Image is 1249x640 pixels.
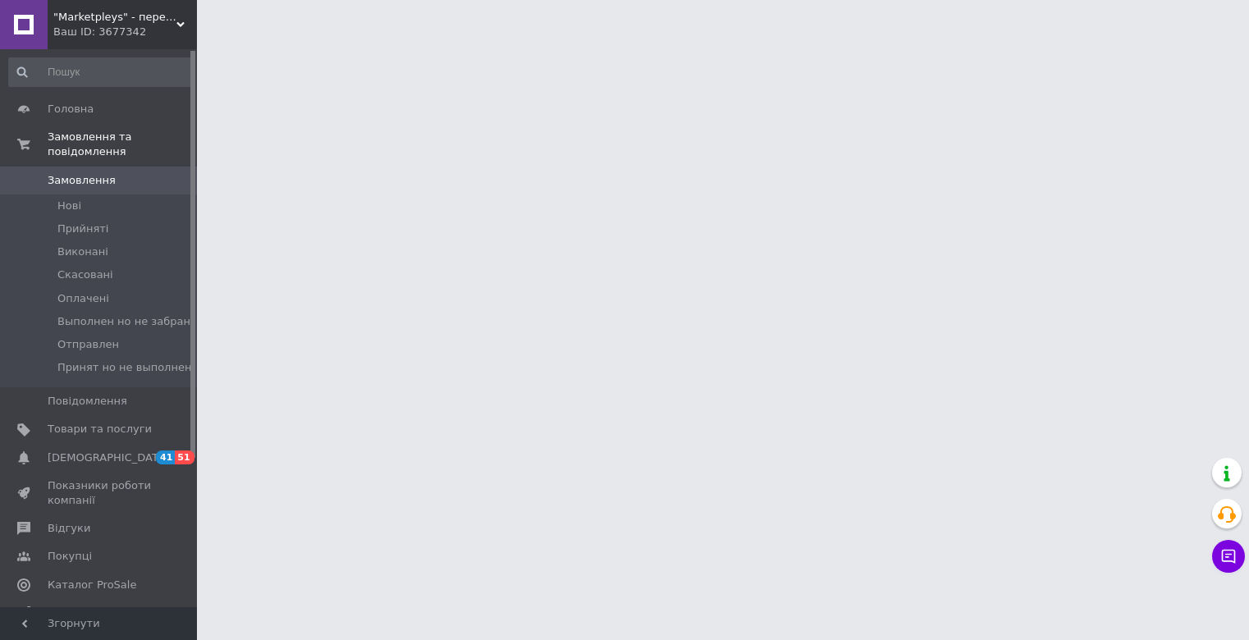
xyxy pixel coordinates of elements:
span: Прийняті [57,222,108,236]
span: Покупці [48,549,92,564]
span: Аналітика [48,606,104,620]
span: Товари та послуги [48,422,152,437]
span: Виконані [57,245,108,259]
button: Чат з покупцем [1212,540,1245,573]
span: Скасовані [57,267,113,282]
span: Нові [57,199,81,213]
span: Принят но не выполнен [57,360,191,375]
span: Замовлення [48,173,116,188]
span: 51 [175,450,194,464]
span: 41 [156,450,175,464]
span: "Marketpleys" - перетворюйте свої бажання на реальність на нашому маркетплейсі! [53,10,176,25]
div: Ваш ID: 3677342 [53,25,197,39]
span: Каталог ProSale [48,578,136,592]
span: Повідомлення [48,394,127,409]
input: Пошук [8,57,194,87]
span: Оплачені [57,291,109,306]
span: Замовлення та повідомлення [48,130,197,159]
span: Показники роботи компанії [48,478,152,508]
span: [DEMOGRAPHIC_DATA] [48,450,169,465]
span: Отправлен [57,337,119,352]
span: Головна [48,102,94,117]
span: Відгуки [48,521,90,536]
span: Выполнен но не забран [57,314,190,329]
